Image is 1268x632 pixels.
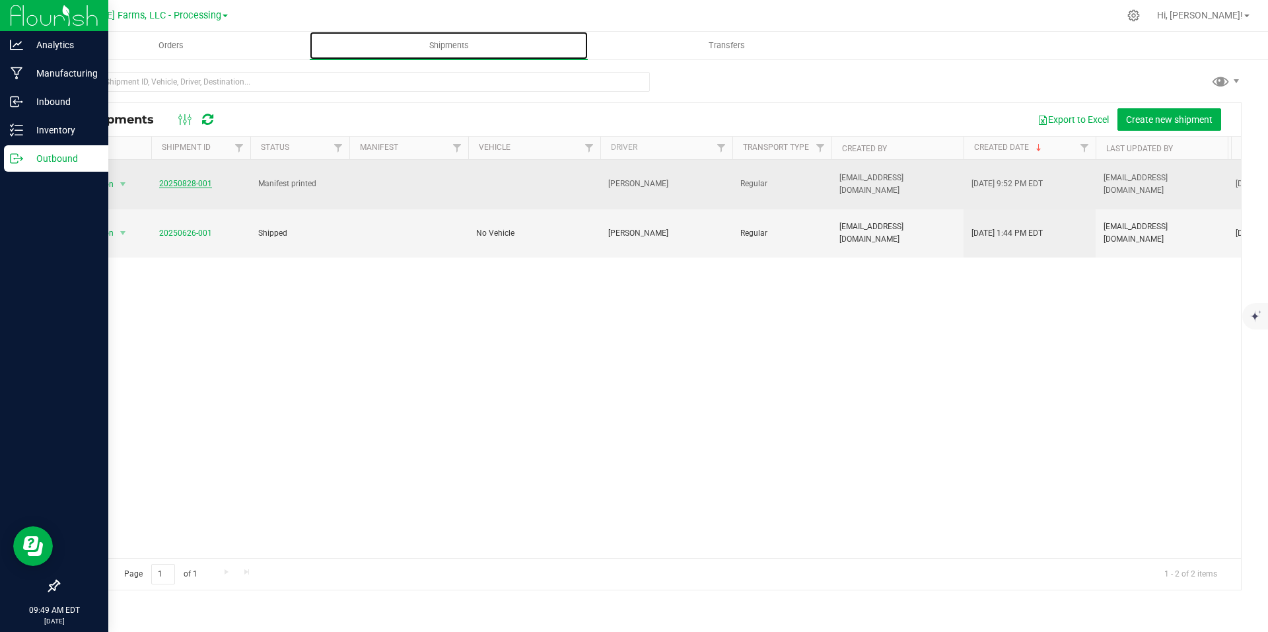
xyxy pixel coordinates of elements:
span: [EMAIL_ADDRESS][DOMAIN_NAME] [839,172,956,197]
span: [DATE] 9:52 PM EDT [971,178,1043,190]
div: Manage settings [1125,9,1142,22]
inline-svg: Analytics [10,38,23,52]
a: Transport Type [743,143,809,152]
a: Filter [229,137,250,159]
a: Created By [842,144,887,153]
span: Orders [141,40,201,52]
span: [EMAIL_ADDRESS][DOMAIN_NAME] [1104,221,1220,246]
a: Status [261,143,289,152]
span: Manifest printed [258,178,341,190]
a: 20250626-001 [159,228,212,238]
a: Shipment ID [162,143,211,152]
th: Driver [600,137,732,160]
span: No Vehicle [476,227,592,240]
inline-svg: Outbound [10,152,23,165]
a: Orders [32,32,310,59]
input: Search Shipment ID, Vehicle, Driver, Destination... [58,72,650,92]
span: [PERSON_NAME] [608,178,724,190]
button: Export to Excel [1029,108,1117,131]
button: Create new shipment [1117,108,1221,131]
a: Filter [446,137,468,159]
span: Shipments [411,40,487,52]
span: Regular [740,178,824,190]
p: Inventory [23,122,102,138]
span: [PERSON_NAME] Farms, LLC - Processing [42,10,221,21]
a: 20250828-001 [159,179,212,188]
span: 1 - 2 of 2 items [1154,564,1228,584]
span: All Shipments [69,112,167,127]
p: Analytics [23,37,102,53]
span: [DATE] 1:44 PM EDT [971,227,1043,240]
inline-svg: Inventory [10,123,23,137]
inline-svg: Manufacturing [10,67,23,80]
span: [EMAIL_ADDRESS][DOMAIN_NAME] [839,221,956,246]
iframe: Resource center [13,526,53,566]
p: Inbound [23,94,102,110]
a: Vehicle [479,143,511,152]
span: Regular [740,227,824,240]
p: Manufacturing [23,65,102,81]
a: Filter [810,137,831,159]
a: Filter [711,137,732,159]
p: [DATE] [6,616,102,626]
span: Hi, [PERSON_NAME]! [1157,10,1243,20]
span: Shipped [258,227,341,240]
a: Last Updated By [1106,144,1173,153]
p: Outbound [23,151,102,166]
a: Transfers [588,32,866,59]
input: 1 [151,564,175,584]
span: [EMAIL_ADDRESS][DOMAIN_NAME] [1104,172,1220,197]
a: Manifest [360,143,398,152]
a: Shipments [310,32,588,59]
a: Filter [579,137,600,159]
span: select [115,224,131,242]
span: select [115,175,131,193]
inline-svg: Inbound [10,95,23,108]
a: Filter [328,137,349,159]
span: [PERSON_NAME] [608,227,724,240]
p: 09:49 AM EDT [6,604,102,616]
span: Transfers [691,40,763,52]
span: Page of 1 [113,564,208,584]
span: Create new shipment [1126,114,1213,125]
a: Created Date [974,143,1044,152]
a: Filter [1074,137,1096,159]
